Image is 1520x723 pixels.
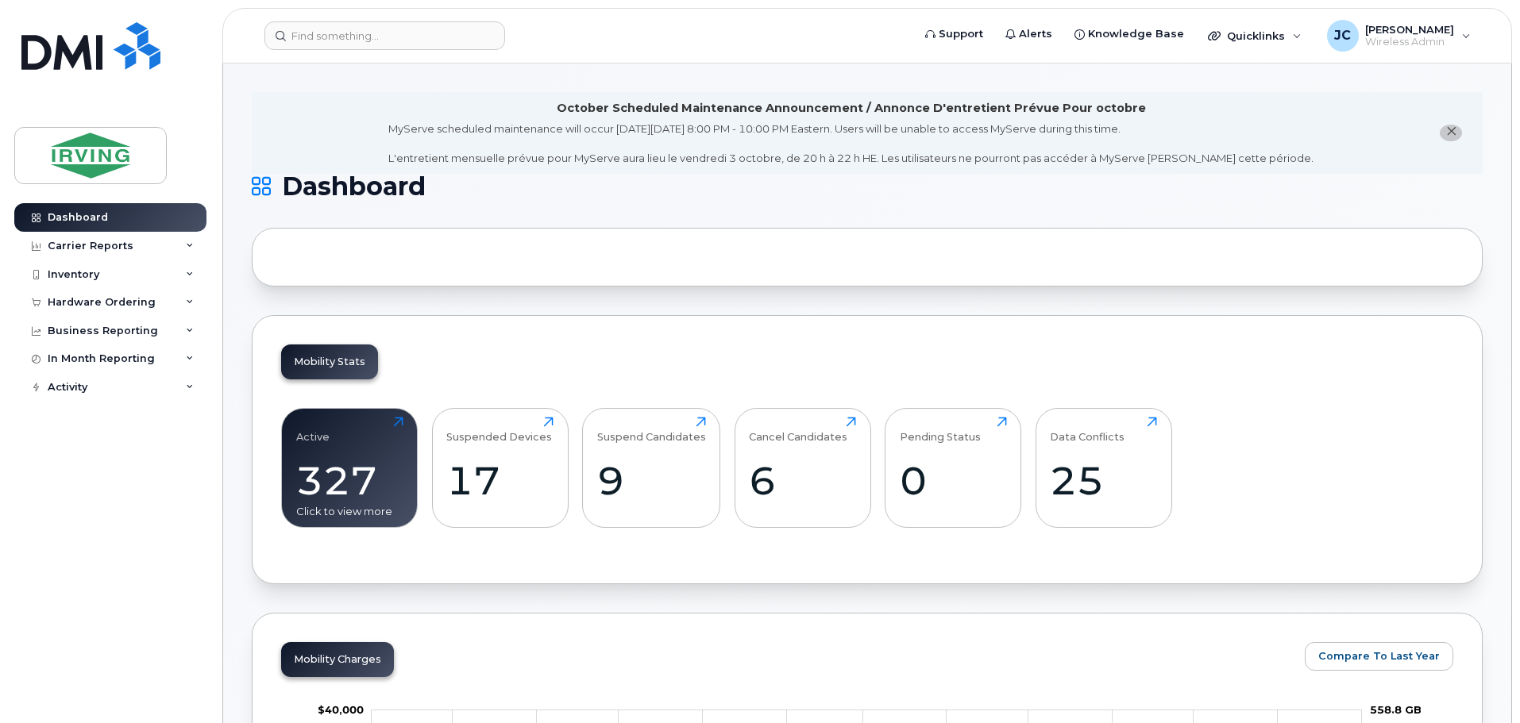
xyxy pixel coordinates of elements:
div: 25 [1050,457,1157,504]
span: Compare To Last Year [1318,648,1440,663]
div: Cancel Candidates [749,417,847,443]
div: 327 [296,457,403,504]
div: 17 [446,457,554,504]
a: Suspended Devices17 [446,417,554,518]
div: 6 [749,457,856,504]
div: October Scheduled Maintenance Announcement / Annonce D'entretient Prévue Pour octobre [557,100,1146,117]
tspan: $40,000 [318,703,364,716]
div: Click to view more [296,504,403,519]
div: Pending Status [900,417,981,443]
a: Data Conflicts25 [1050,417,1157,518]
g: $0 [318,703,364,716]
span: Dashboard [282,175,426,198]
tspan: 558.8 GB [1370,703,1422,716]
button: Compare To Last Year [1305,642,1453,671]
a: Suspend Candidates9 [597,417,706,518]
div: Data Conflicts [1050,417,1125,443]
div: Active [296,417,330,443]
a: Cancel Candidates6 [749,417,856,518]
button: close notification [1440,125,1462,141]
div: 0 [900,457,1007,504]
div: Suspend Candidates [597,417,706,443]
div: MyServe scheduled maintenance will occur [DATE][DATE] 8:00 PM - 10:00 PM Eastern. Users will be u... [388,121,1314,166]
div: 9 [597,457,706,504]
a: Pending Status0 [900,417,1007,518]
a: Active327Click to view more [296,417,403,518]
div: Suspended Devices [446,417,552,443]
